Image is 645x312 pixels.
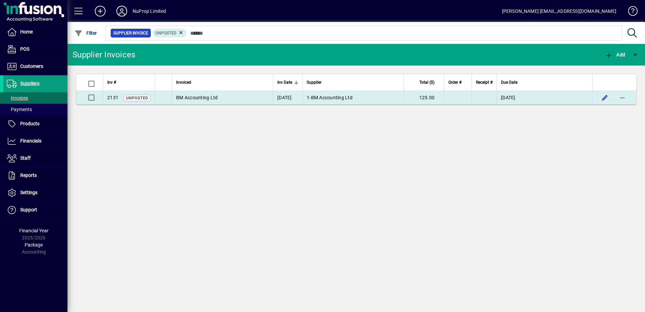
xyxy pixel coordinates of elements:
[75,30,97,36] span: Filter
[501,79,588,86] div: Due Date
[107,79,116,86] span: Inv #
[307,95,309,100] span: 1
[3,167,67,184] a: Reports
[25,242,43,248] span: Package
[476,79,493,86] span: Receipt #
[3,115,67,132] a: Products
[3,41,67,58] a: POS
[3,150,67,167] a: Staff
[7,107,32,112] span: Payments
[153,29,187,37] mat-chip: Invoice Status: Unposted
[3,104,67,115] a: Payments
[623,1,637,23] a: Knowledge Base
[113,30,148,36] span: Supplier Invoice
[176,79,269,86] div: Invoiced
[3,92,67,104] a: Invoices
[20,138,41,144] span: Financials
[20,29,33,34] span: Home
[599,92,610,103] button: Edit
[307,79,399,86] div: Supplier
[176,79,191,86] span: Invoiced
[20,173,37,178] span: Reports
[111,5,133,17] button: Profile
[126,96,148,100] span: Unposted
[3,202,67,218] a: Support
[107,79,151,86] div: Inv #
[20,207,37,212] span: Support
[448,79,468,86] div: Order #
[302,91,403,104] td: -
[605,52,625,57] span: Add
[502,6,616,17] div: [PERSON_NAME] [EMAIL_ADDRESS][DOMAIN_NAME]
[7,95,28,101] span: Invoices
[20,190,37,195] span: Settings
[19,228,49,233] span: Financial Year
[617,92,628,103] button: More options
[73,27,99,39] button: Filter
[89,5,111,17] button: Add
[3,184,67,201] a: Settings
[419,79,434,86] span: Total ($)
[497,91,592,104] td: [DATE]
[277,79,292,86] span: Inv Date
[3,24,67,41] a: Home
[501,79,517,86] span: Due Date
[107,95,118,100] span: 2131
[20,46,29,52] span: POS
[603,49,627,61] button: Add
[20,81,39,86] span: Suppliers
[73,49,135,60] div: Supplier Invoices
[176,95,218,100] span: BM Accounting Ltd
[277,79,298,86] div: Inv Date
[20,155,31,161] span: Staff
[408,79,441,86] div: Total ($)
[133,6,166,17] div: NuProp Limited
[311,95,353,100] span: BM Accounting Ltd
[20,63,43,69] span: Customers
[20,121,39,126] span: Products
[273,91,302,104] td: [DATE]
[307,79,321,86] span: Supplier
[3,133,67,150] a: Financials
[403,91,444,104] td: 125.00
[448,79,461,86] span: Order #
[156,31,176,35] span: Unposted
[3,58,67,75] a: Customers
